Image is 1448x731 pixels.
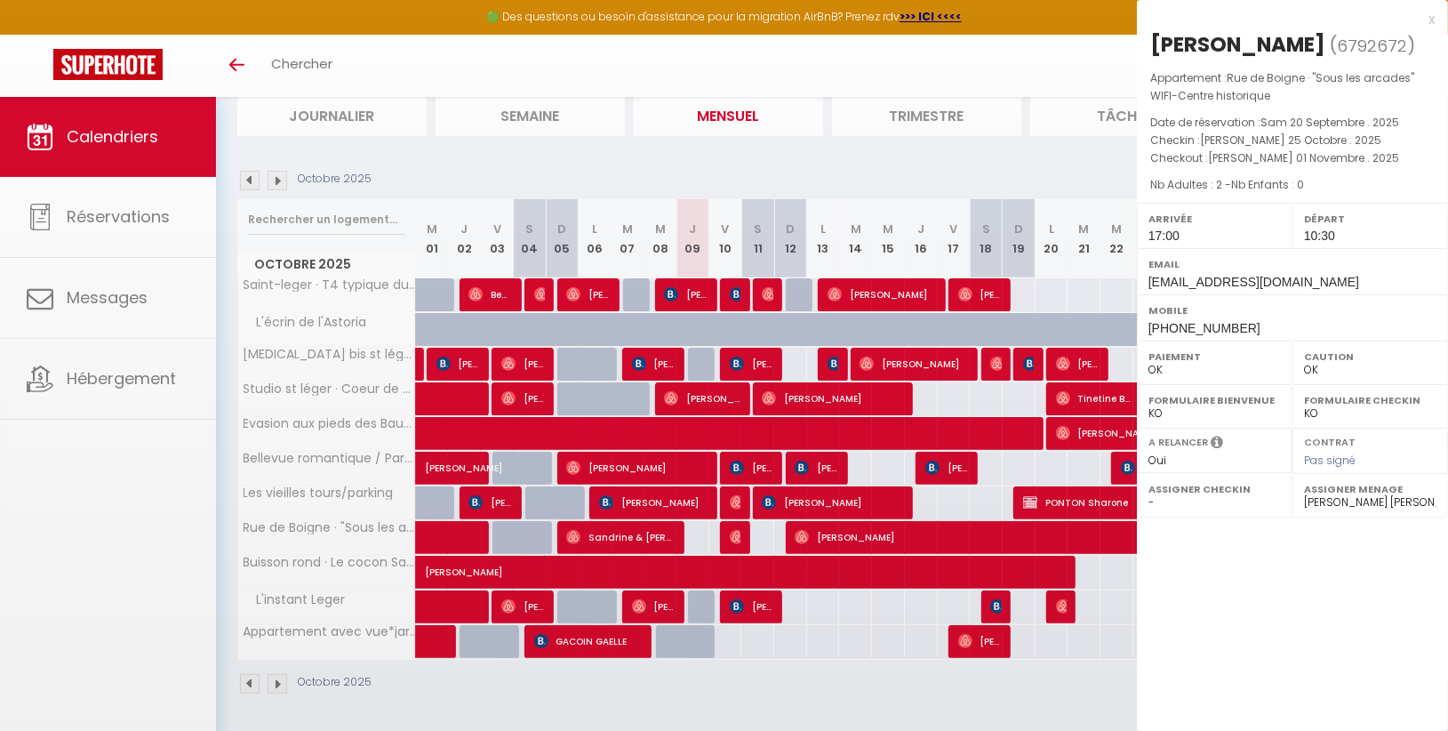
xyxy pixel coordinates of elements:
[1337,35,1407,57] span: 6792672
[1148,435,1208,450] label: A relancer
[1148,321,1260,335] span: [PHONE_NUMBER]
[1200,133,1381,148] span: [PERSON_NAME] 25 Octobre . 2025
[1148,480,1281,498] label: Assigner Checkin
[1150,149,1435,167] p: Checkout :
[1148,348,1281,365] label: Paiement
[1150,177,1304,192] span: Nb Adultes : 2 -
[1304,435,1356,446] label: Contrat
[1150,69,1435,105] p: Appartement :
[1231,177,1304,192] span: Nb Enfants : 0
[1304,348,1436,365] label: Caution
[1150,114,1435,132] p: Date de réservation :
[1208,150,1399,165] span: [PERSON_NAME] 01 Novembre . 2025
[1260,115,1399,130] span: Sam 20 Septembre . 2025
[1330,33,1415,58] span: ( )
[1150,132,1435,149] p: Checkin :
[1148,255,1436,273] label: Email
[1304,229,1335,243] span: 10:30
[1148,210,1281,228] label: Arrivée
[1304,453,1356,468] span: Pas signé
[1150,70,1414,103] span: Rue de Boigne · "Sous les arcades" WIFI-Centre historique
[1304,210,1436,228] label: Départ
[1148,301,1436,319] label: Mobile
[1211,435,1223,454] i: Sélectionner OUI si vous souhaiter envoyer les séquences de messages post-checkout
[1304,480,1436,498] label: Assigner Menage
[1148,275,1359,289] span: [EMAIL_ADDRESS][DOMAIN_NAME]
[1148,229,1180,243] span: 17:00
[1150,30,1325,59] div: [PERSON_NAME]
[1137,9,1435,30] div: x
[1304,391,1436,409] label: Formulaire Checkin
[1148,391,1281,409] label: Formulaire Bienvenue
